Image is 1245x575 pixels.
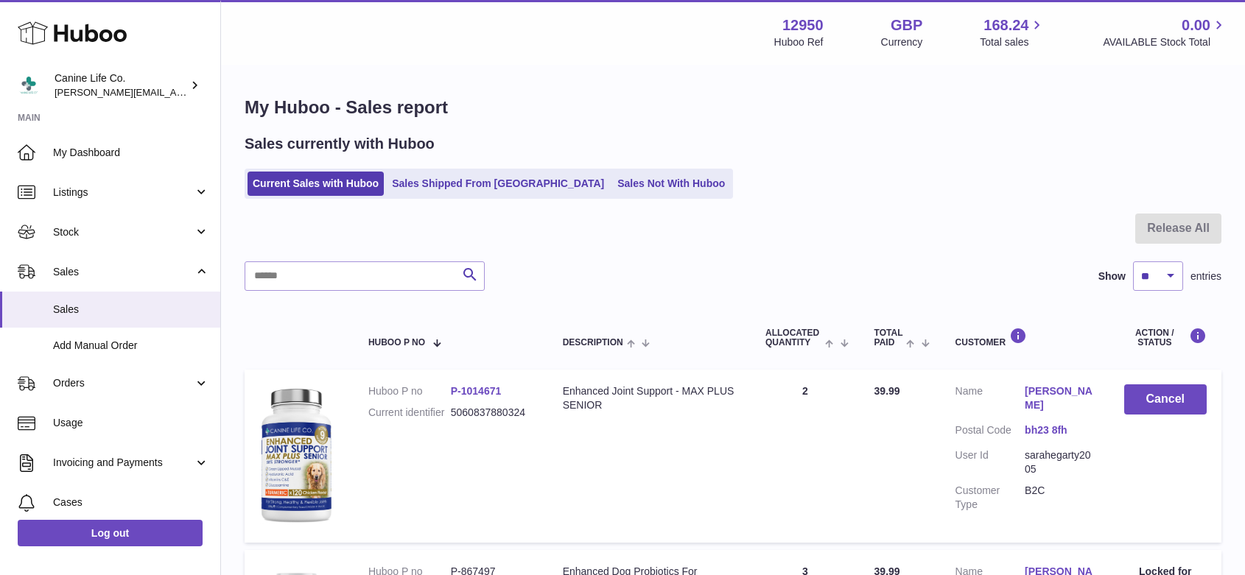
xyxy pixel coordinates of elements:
[368,406,451,420] dt: Current identifier
[18,520,203,546] a: Log out
[1124,384,1207,415] button: Cancel
[874,385,900,397] span: 39.99
[55,86,295,98] span: [PERSON_NAME][EMAIL_ADDRESS][DOMAIN_NAME]
[774,35,824,49] div: Huboo Ref
[1190,269,1221,283] span: entries
[53,416,209,430] span: Usage
[368,384,451,398] dt: Huboo P no
[18,74,40,96] img: kevin@clsgltd.co.uk
[765,328,821,348] span: ALLOCATED Quantity
[53,456,194,470] span: Invoicing and Payments
[53,265,194,279] span: Sales
[782,15,824,35] strong: 12950
[55,71,187,99] div: Canine Life Co.
[1124,328,1207,348] div: Action / Status
[1025,384,1094,412] a: [PERSON_NAME]
[874,328,903,348] span: Total paid
[53,146,209,160] span: My Dashboard
[955,448,1025,476] dt: User Id
[259,384,333,524] img: 129501732536582.jpg
[1025,484,1094,512] dd: B2C
[53,376,194,390] span: Orders
[891,15,922,35] strong: GBP
[53,225,194,239] span: Stock
[451,385,502,397] a: P-1014671
[1103,15,1227,49] a: 0.00 AVAILABLE Stock Total
[368,338,425,348] span: Huboo P no
[955,384,1025,416] dt: Name
[245,96,1221,119] h1: My Huboo - Sales report
[980,35,1045,49] span: Total sales
[980,15,1045,49] a: 168.24 Total sales
[983,15,1028,35] span: 168.24
[1098,269,1126,283] label: Show
[955,484,1025,512] dt: Customer Type
[245,134,435,154] h2: Sales currently with Huboo
[53,303,209,317] span: Sales
[563,338,623,348] span: Description
[612,172,730,196] a: Sales Not With Huboo
[53,495,209,509] span: Cases
[248,172,384,196] a: Current Sales with Huboo
[53,186,194,200] span: Listings
[1103,35,1227,49] span: AVAILABLE Stock Total
[387,172,609,196] a: Sales Shipped From [GEOGRAPHIC_DATA]
[955,423,1025,441] dt: Postal Code
[955,328,1095,348] div: Customer
[1025,448,1094,476] dd: sarahegarty2005
[451,406,533,420] dd: 5060837880324
[53,339,209,353] span: Add Manual Order
[881,35,923,49] div: Currency
[751,370,860,542] td: 2
[563,384,736,412] div: Enhanced Joint Support - MAX PLUS SENIOR
[1025,423,1094,437] a: bh23 8fh
[1182,15,1210,35] span: 0.00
